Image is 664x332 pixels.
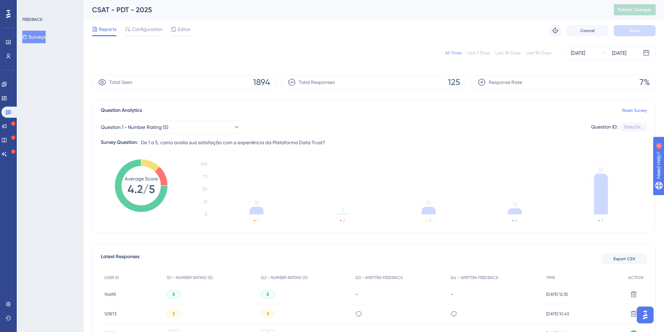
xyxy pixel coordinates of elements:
[200,162,207,167] tspan: 100
[101,138,138,147] div: Survey Question:
[450,275,498,280] span: Q4 - WRITTEN FEEDBACK
[546,311,569,317] span: [DATE] 10:43
[445,50,462,56] div: All Times
[101,106,142,115] span: Question Analytics
[513,201,517,208] tspan: 12
[614,25,656,36] button: Save
[299,78,335,86] span: Total Responses
[601,218,603,223] text: 5
[566,25,608,36] button: Cancel
[101,123,168,131] span: Question 1 - Number Rating (5)
[355,291,443,298] div: -
[261,275,308,280] span: Q2 - NUMBER RATING (5)
[125,176,158,182] tspan: Average Score
[132,25,162,33] span: Configuration
[467,50,490,56] div: Last 7 Days
[571,49,585,57] div: [DATE]
[203,187,207,192] tspan: 50
[257,218,258,223] text: 1
[526,50,551,56] div: Last 90 Days
[612,49,626,57] div: [DATE]
[92,5,596,15] div: CSAT - PDT - 2025
[515,218,518,223] text: 4
[630,28,640,33] span: Save
[109,78,132,86] span: Total Seen
[624,124,644,130] div: 7b18d314...
[128,183,155,196] tspan: 4.2/5
[254,200,259,206] tspan: 15
[178,25,191,33] span: Editor
[267,292,269,297] span: 5
[22,17,43,22] div: FEEDBACK
[101,120,240,134] button: Question 1 - Number Rating (5)
[173,311,175,317] span: 3
[99,25,116,33] span: Reports
[614,4,656,15] button: Publish Changes
[448,77,460,88] span: 125
[253,77,270,88] span: 1894
[640,77,650,88] span: 7%
[546,292,568,297] span: [DATE] 12:35
[22,31,46,43] button: Surveys
[450,291,539,298] div: -
[429,218,431,223] text: 3
[205,212,207,217] tspan: 0
[628,275,643,280] span: ACTION
[489,78,522,86] span: Response Rate
[580,28,595,33] span: Cancel
[104,292,116,297] span: 114695
[618,7,651,13] span: Publish Changes
[167,275,213,280] span: Q1 - NUMBER RATING (5)
[203,199,207,204] tspan: 25
[495,50,520,56] div: Last 30 Days
[173,292,175,297] span: 5
[104,275,119,280] span: USER ID
[16,2,44,10] span: Need Help?
[101,253,139,265] span: Latest Responses
[203,174,207,179] tspan: 75
[141,138,325,147] span: De 1 a 5, como avalia sua satisfação com a experiência da Plataforma Data Trust?
[342,207,344,214] tspan: 1
[426,200,431,206] tspan: 15
[635,304,656,325] iframe: UserGuiding AI Assistant Launcher
[267,311,269,317] span: 3
[598,167,603,173] tspan: 81
[48,3,51,9] div: 4
[591,123,618,132] div: Question ID:
[613,256,635,262] span: Export CSV
[602,253,647,264] button: Export CSV
[343,218,345,223] text: 2
[104,311,116,317] span: 123873
[622,108,647,113] a: Reset Survey
[546,275,555,280] span: TIME
[355,275,403,280] span: Q3 - WRITTEN FEEDBACK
